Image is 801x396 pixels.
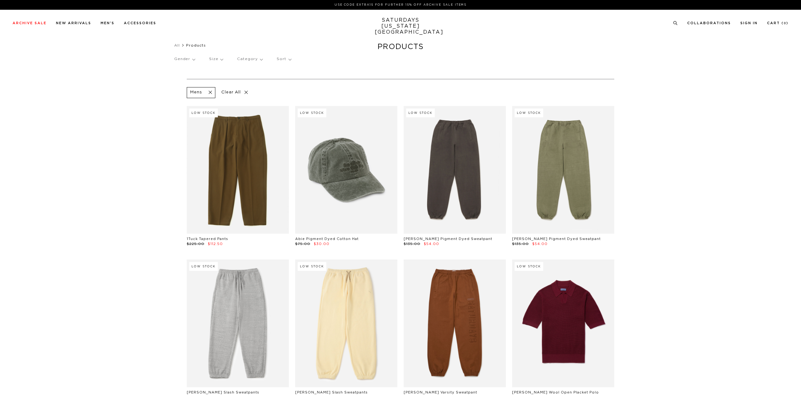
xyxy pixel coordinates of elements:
span: $75.00 [295,242,310,246]
p: Gender [174,52,195,66]
div: Low Stock [298,109,326,117]
a: [PERSON_NAME] Pigment Dyed Sweatpant [512,237,601,241]
p: Sort [277,52,291,66]
span: $54.00 [532,242,548,246]
div: Low Stock [189,109,218,117]
p: Use Code EXTRA15 for Further 15% Off Archive Sale Items [15,3,786,7]
a: All [174,43,180,47]
a: Abie Pigment Dyed Cotton Hat [295,237,359,241]
a: [PERSON_NAME] Wool Open Placket Polo [512,391,599,394]
div: Low Stock [298,262,326,271]
a: [PERSON_NAME] Slash Sweatpants [295,391,368,394]
a: SATURDAYS[US_STATE][GEOGRAPHIC_DATA] [375,17,427,35]
div: Low Stock [515,109,543,117]
span: $112.50 [208,242,223,246]
p: Clear All [218,87,251,98]
small: 0 [784,22,786,25]
a: [PERSON_NAME] Slash Sweatpants [187,391,259,394]
span: Products [186,43,206,47]
a: 1Tuck Tapered Pants [187,237,228,241]
a: Archive Sale [13,21,47,25]
a: Collaborations [687,21,731,25]
a: New Arrivals [56,21,91,25]
span: $135.00 [512,242,529,246]
p: Size [209,52,223,66]
span: $54.00 [424,242,439,246]
span: $225.00 [187,242,204,246]
a: [PERSON_NAME] Pigment Dyed Sweatpant [404,237,492,241]
span: $30.00 [314,242,329,246]
p: Category [237,52,262,66]
a: Sign In [740,21,758,25]
a: [PERSON_NAME] Varsity Sweatpant [404,391,477,394]
a: Accessories [124,21,156,25]
span: $135.00 [404,242,420,246]
div: Low Stock [515,262,543,271]
div: Low Stock [189,262,218,271]
a: Cart (0) [767,21,788,25]
a: Men's [101,21,114,25]
div: Low Stock [406,109,435,117]
p: Mens [190,90,202,95]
